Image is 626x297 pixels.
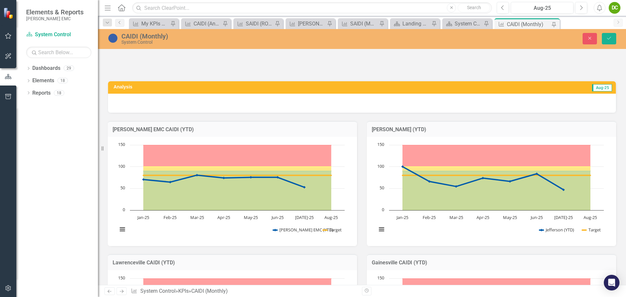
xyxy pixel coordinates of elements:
[64,66,74,71] div: 29
[137,214,149,220] text: Jan-25
[131,288,357,295] div: » »
[377,163,384,169] text: 100
[401,170,592,172] g: Yellow-Green, series 3 of 5 with 8 data points.
[455,185,458,188] path: Mar-25, 54.48. Jefferson (YTD).
[142,178,145,181] path: Jan-25, 70.58. Jackson EMC (YTD).
[142,165,333,168] g: Red-Yellow, series 4 of 5 with 8 data points.
[530,214,543,220] text: Jun-25
[183,20,221,28] a: CAIDI (Annual) - State of the Coop
[295,214,314,220] text: [DATE]-25
[131,20,169,28] a: My KPIs Report
[298,20,325,28] div: [PERSON_NAME] (Monthly)
[372,127,611,133] h3: [PERSON_NAME] (YTD)
[377,275,384,281] text: 150
[3,8,15,19] img: ClearPoint Strategy
[509,180,511,183] path: May-25, 66.17. Jefferson (YTD).
[26,47,91,58] input: Search Below...
[401,144,592,146] g: Upper, series 5 of 5 with 8 data points.
[287,20,325,28] a: [PERSON_NAME] (Monthly)
[507,20,550,28] div: CAIDI (Monthly)
[54,90,64,96] div: 18
[118,225,127,234] button: View chart menu, Chart
[554,214,573,220] text: [DATE]-25
[380,185,384,191] text: 50
[373,142,610,240] div: Chart. Highcharts interactive chart.
[444,20,482,28] a: System Control
[273,227,315,233] button: Show Jackson EMC (YTD)
[140,288,176,294] a: System Control
[196,174,198,177] path: Mar-25, 80.5. Jackson EMC (YTD).
[428,180,431,183] path: Feb-25, 65.95. Jefferson (YTD).
[373,142,607,240] svg: Interactive chart
[26,8,84,16] span: Elements & Reports
[503,214,517,220] text: May-25
[32,77,54,85] a: Elements
[142,277,333,280] g: Upper, series 5 of 5 with 8 data points.
[511,2,573,14] button: Aug-25
[120,185,125,191] text: 50
[401,277,592,280] g: Upper, series 5 of 5 with 8 data points.
[604,275,619,290] div: Open Intercom Messenger
[113,260,352,266] h3: Lawrenceville CAIDI (YTD)
[178,288,189,294] a: KPIs
[142,174,333,177] g: Target, series 2 of 5. Line with 8 data points.
[323,227,342,233] button: Show Target
[350,20,378,28] div: SAIDI (Monthly)
[121,33,393,40] div: CAIDI (Monthly)
[423,214,436,220] text: Feb-25
[324,214,338,220] text: Aug-25
[271,214,284,220] text: Jun-25
[26,16,84,21] small: [PERSON_NAME] EMC
[584,214,597,220] text: Aug-25
[482,177,484,180] path: Apr-25, 73.75. Jefferson (YTD).
[377,141,384,147] text: 150
[401,174,592,177] g: Target, series 2 of 5. Line with 8 data points.
[217,214,230,220] text: Apr-25
[32,89,51,97] a: Reports
[467,5,481,10] span: Search
[244,214,258,220] text: May-25
[118,275,125,281] text: 150
[118,163,125,169] text: 100
[191,288,228,294] div: CAIDI (Monthly)
[303,186,306,189] path: Jul-25, 52.67. Jackson EMC (YTD).
[113,127,352,133] h3: [PERSON_NAME] EMC CAIDI (YTD)
[246,20,273,28] div: SAIDI (ROW Caused)
[235,20,273,28] a: SAIDI (ROW Caused)
[114,85,352,89] h3: Analysis
[592,84,612,91] span: Aug-25
[540,227,574,233] button: Show Jefferson (YTD)
[372,260,611,266] h3: Gainesville CAIDI (YTD)
[118,141,125,147] text: 150
[169,181,172,183] path: Feb-25, 64.51. Jackson EMC (YTD).
[194,20,221,28] div: CAIDI (Annual) - State of the Coop
[458,3,490,12] button: Search
[449,214,463,220] text: Mar-25
[536,173,538,175] path: Jun-25, 83.6. Jefferson (YTD).
[114,142,351,240] div: Chart. Highcharts interactive chart.
[164,214,177,220] text: Feb-25
[142,170,333,172] g: Yellow-Green, series 3 of 5 with 8 data points.
[108,33,118,43] img: No Information
[114,142,348,240] svg: Interactive chart
[26,31,91,39] a: System Control
[190,214,204,220] text: Mar-25
[513,4,571,12] div: Aug-25
[392,20,430,28] a: Landing Page
[339,20,378,28] a: SAIDI (Monthly)
[382,207,384,212] text: 0
[123,207,125,212] text: 0
[121,40,393,45] div: System Control
[401,165,404,168] path: Jan-25, 100.17. Jefferson (YTD).
[401,165,592,168] g: Red-Yellow, series 4 of 5 with 8 data points.
[142,144,333,146] g: Upper, series 5 of 5 with 8 data points.
[141,20,169,28] div: My KPIs Report
[402,20,430,28] div: Landing Page
[250,176,252,179] path: May-25, 75.51. Jackson EMC (YTD).
[276,176,279,179] path: Jun-25, 75.48. Jackson EMC (YTD).
[582,227,601,233] button: Show Target
[609,2,620,14] button: DC
[562,189,565,191] path: Jul-25, 46.91. Jefferson (YTD).
[455,20,482,28] div: System Control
